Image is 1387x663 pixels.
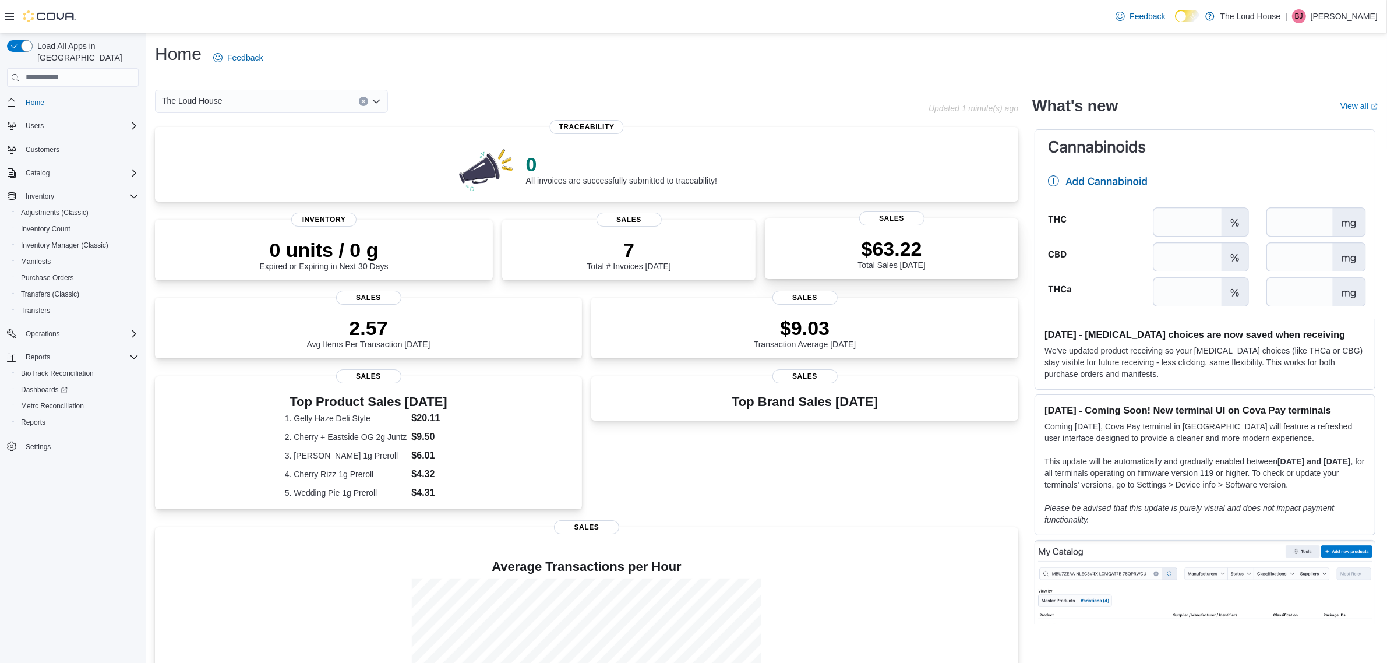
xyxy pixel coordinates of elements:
[21,142,139,157] span: Customers
[587,238,670,262] p: 7
[21,369,94,378] span: BioTrack Reconciliation
[411,486,452,500] dd: $4.31
[411,411,452,425] dd: $20.11
[772,291,838,305] span: Sales
[21,418,45,427] span: Reports
[285,431,407,443] dt: 2. Cherry + Eastside OG 2g Juntz
[21,440,55,454] a: Settings
[285,468,407,480] dt: 4. Cherry Rizz 1g Preroll
[336,369,401,383] span: Sales
[162,94,223,108] span: The Loud House
[155,43,202,66] h1: Home
[21,96,49,110] a: Home
[336,291,401,305] span: Sales
[21,166,54,180] button: Catalog
[16,383,139,397] span: Dashboards
[16,399,139,413] span: Metrc Reconciliation
[21,166,139,180] span: Catalog
[21,385,68,394] span: Dashboards
[12,414,143,431] button: Reports
[16,255,55,269] a: Manifests
[16,304,139,318] span: Transfers
[857,237,925,270] div: Total Sales [DATE]
[2,438,143,454] button: Settings
[21,95,139,110] span: Home
[1044,503,1334,524] em: Please be advised that this update is purely visual and does not impact payment functionality.
[1220,9,1281,23] p: The Loud House
[16,366,139,380] span: BioTrack Reconciliation
[21,439,139,453] span: Settings
[1111,5,1170,28] a: Feedback
[16,255,139,269] span: Manifests
[411,467,452,481] dd: $4.32
[291,213,357,227] span: Inventory
[26,168,50,178] span: Catalog
[1130,10,1165,22] span: Feedback
[26,145,59,154] span: Customers
[1311,9,1378,23] p: [PERSON_NAME]
[26,192,54,201] span: Inventory
[12,382,143,398] a: Dashboards
[1285,9,1287,23] p: |
[21,327,139,341] span: Operations
[1044,456,1365,491] p: This update will be automatically and gradually enabled between , for all terminals operating on ...
[227,52,263,64] span: Feedback
[16,399,89,413] a: Metrc Reconciliation
[732,395,878,409] h3: Top Brand Sales [DATE]
[26,442,51,452] span: Settings
[21,143,64,157] a: Customers
[2,141,143,158] button: Customers
[929,104,1018,113] p: Updated 1 minute(s) ago
[12,237,143,253] button: Inventory Manager (Classic)
[12,221,143,237] button: Inventory Count
[754,316,856,349] div: Transaction Average [DATE]
[857,237,925,260] p: $63.22
[209,46,267,69] a: Feedback
[26,98,44,107] span: Home
[2,165,143,181] button: Catalog
[16,415,139,429] span: Reports
[21,327,65,341] button: Operations
[16,366,98,380] a: BioTrack Reconciliation
[21,350,139,364] span: Reports
[21,290,79,299] span: Transfers (Classic)
[21,208,89,217] span: Adjustments (Classic)
[21,273,74,283] span: Purchase Orders
[21,189,59,203] button: Inventory
[26,329,60,338] span: Operations
[1371,103,1378,110] svg: External link
[307,316,430,340] p: 2.57
[16,271,79,285] a: Purchase Orders
[597,213,662,227] span: Sales
[260,238,389,271] div: Expired or Expiring in Next 30 Days
[16,238,139,252] span: Inventory Manager (Classic)
[372,97,381,106] button: Open list of options
[12,253,143,270] button: Manifests
[33,40,139,64] span: Load All Apps in [GEOGRAPHIC_DATA]
[526,153,717,185] div: All invoices are successfully submitted to traceability!
[12,398,143,414] button: Metrc Reconciliation
[16,304,55,318] a: Transfers
[307,316,430,349] div: Avg Items Per Transaction [DATE]
[12,365,143,382] button: BioTrack Reconciliation
[285,412,407,424] dt: 1. Gelly Haze Deli Style
[12,286,143,302] button: Transfers (Classic)
[21,401,84,411] span: Metrc Reconciliation
[16,222,75,236] a: Inventory Count
[21,119,139,133] span: Users
[16,206,139,220] span: Adjustments (Classic)
[554,520,619,534] span: Sales
[12,270,143,286] button: Purchase Orders
[21,224,70,234] span: Inventory Count
[16,415,50,429] a: Reports
[411,430,452,444] dd: $9.50
[2,94,143,111] button: Home
[1044,404,1365,416] h3: [DATE] - Coming Soon! New terminal UI on Cova Pay terminals
[1295,9,1303,23] span: BJ
[16,206,93,220] a: Adjustments (Classic)
[23,10,76,22] img: Cova
[456,146,517,192] img: 0
[16,383,72,397] a: Dashboards
[1044,329,1365,340] h3: [DATE] - [MEDICAL_DATA] choices are now saved when receiving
